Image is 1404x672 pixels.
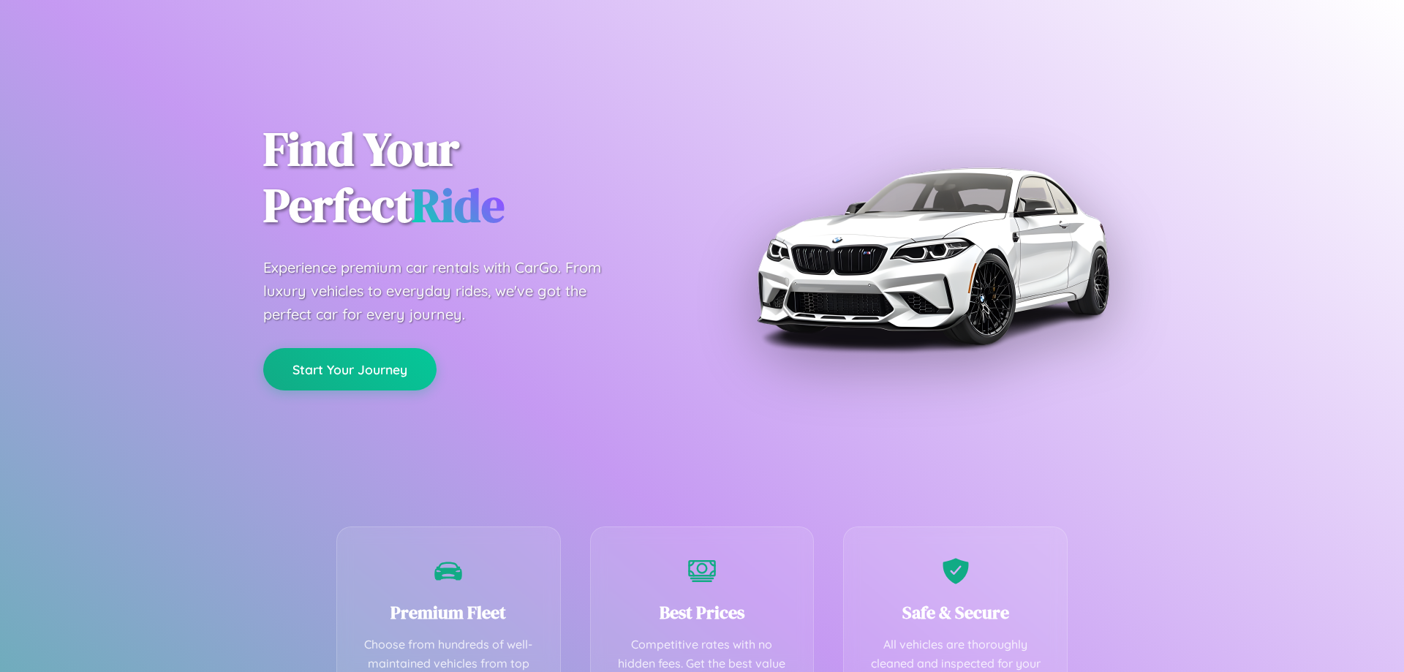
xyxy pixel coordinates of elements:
[263,256,629,326] p: Experience premium car rentals with CarGo. From luxury vehicles to everyday rides, we've got the ...
[359,600,538,624] h3: Premium Fleet
[866,600,1045,624] h3: Safe & Secure
[263,348,437,390] button: Start Your Journey
[263,121,680,234] h1: Find Your Perfect
[750,73,1115,439] img: Premium BMW car rental vehicle
[412,173,505,237] span: Ride
[613,600,792,624] h3: Best Prices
